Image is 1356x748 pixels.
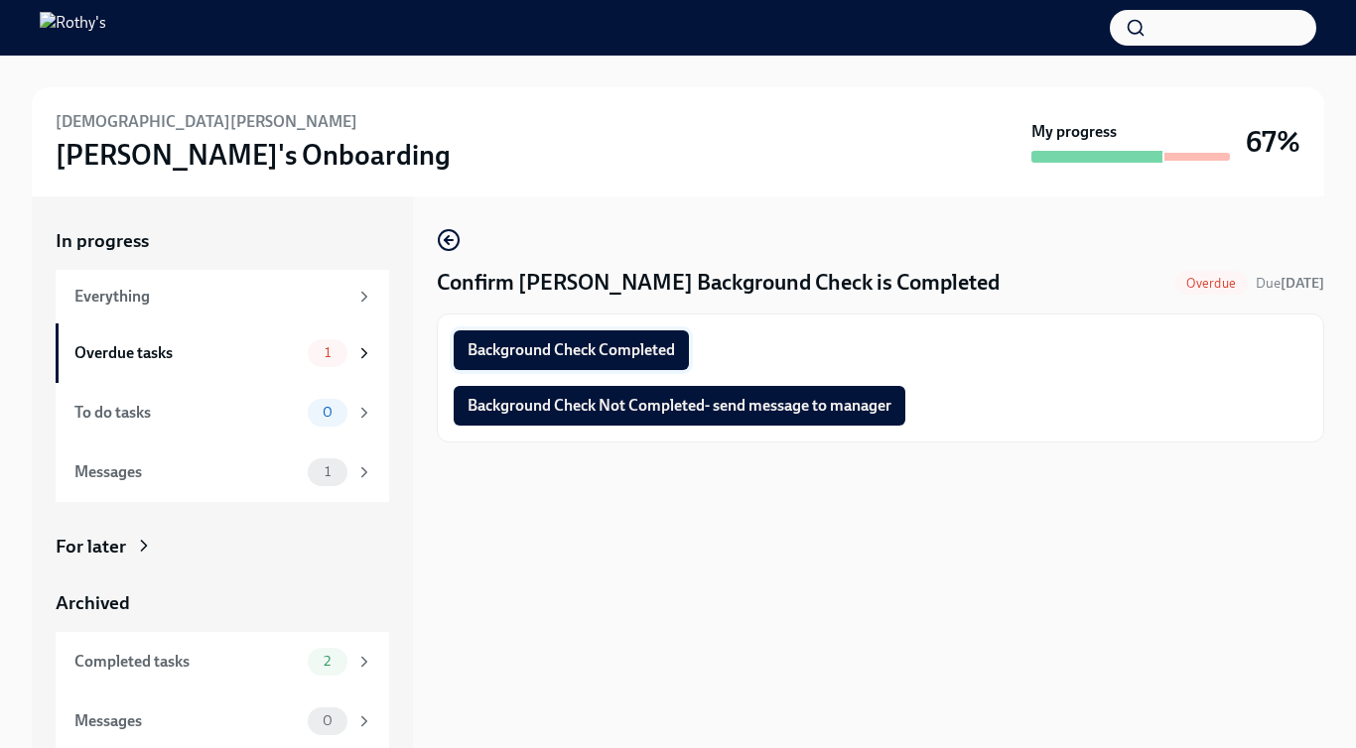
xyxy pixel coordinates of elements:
h3: 67% [1246,124,1300,160]
div: Messages [74,710,300,732]
span: 0 [311,713,344,728]
h3: [PERSON_NAME]'s Onboarding [56,137,451,173]
strong: My progress [1031,121,1117,143]
a: Messages1 [56,442,389,502]
div: To do tasks [74,402,300,424]
h6: [DEMOGRAPHIC_DATA][PERSON_NAME] [56,111,357,133]
a: Completed tasks2 [56,632,389,691]
a: Everything [56,270,389,323]
span: Due [1256,275,1324,292]
a: Archived [56,590,389,616]
span: 0 [311,405,344,420]
span: Background Check Not Completed- send message to manager [468,396,891,416]
div: For later [56,534,126,560]
a: To do tasks0 [56,383,389,442]
span: 2 [312,654,342,669]
span: Background Check Completed [468,340,675,360]
strong: [DATE] [1281,275,1324,292]
h4: Confirm [PERSON_NAME] Background Check is Completed [437,268,1000,298]
img: Rothy's [40,12,106,44]
span: 1 [313,464,342,479]
button: Background Check Not Completed- send message to manager [454,386,905,426]
a: In progress [56,228,389,254]
span: August 24th, 2025 12:00 [1256,274,1324,293]
span: Overdue [1174,276,1248,291]
div: Completed tasks [74,651,300,673]
div: Overdue tasks [74,342,300,364]
a: Overdue tasks1 [56,323,389,383]
a: For later [56,534,389,560]
span: 1 [313,345,342,360]
div: Everything [74,286,347,308]
div: Messages [74,461,300,483]
button: Background Check Completed [454,330,689,370]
